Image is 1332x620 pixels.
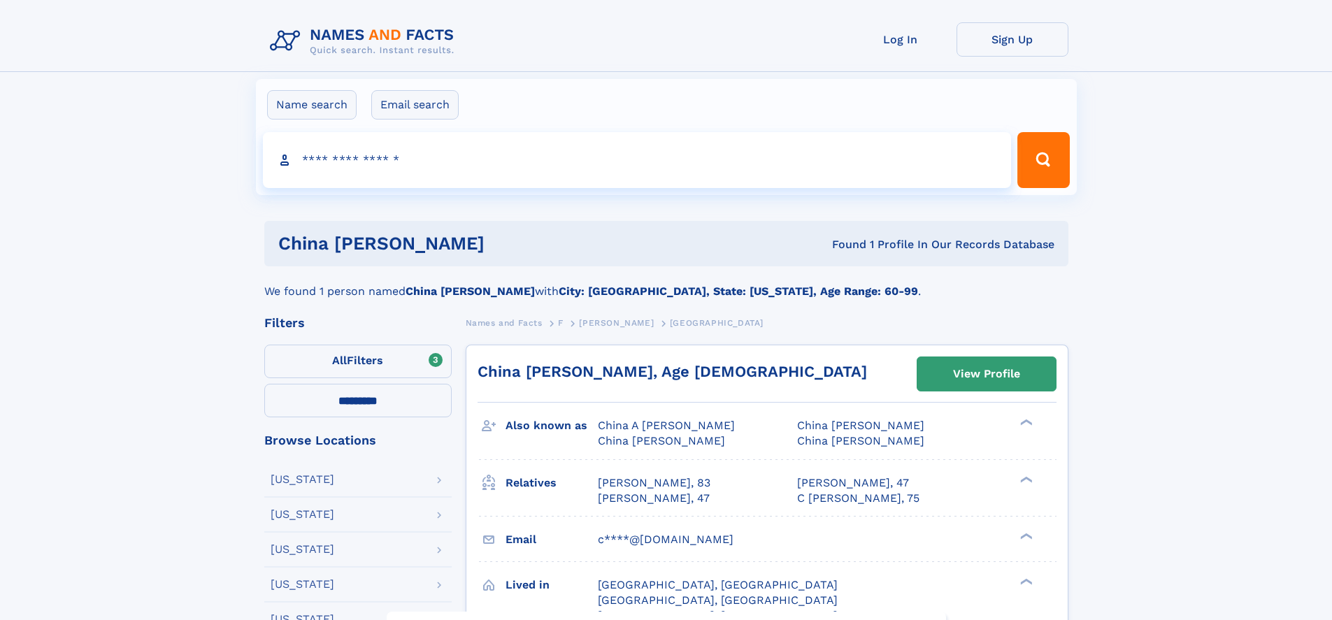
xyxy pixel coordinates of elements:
div: Found 1 Profile In Our Records Database [658,237,1054,252]
div: View Profile [953,358,1020,390]
span: All [332,354,347,367]
a: Log In [845,22,957,57]
div: [US_STATE] [271,509,334,520]
a: China [PERSON_NAME], Age [DEMOGRAPHIC_DATA] [478,363,867,380]
img: Logo Names and Facts [264,22,466,60]
span: China [PERSON_NAME] [797,419,924,432]
h3: Also known as [506,414,598,438]
h3: Email [506,528,598,551]
a: [PERSON_NAME], 47 [598,491,710,506]
div: [US_STATE] [271,474,334,485]
span: [GEOGRAPHIC_DATA], [GEOGRAPHIC_DATA] [598,593,838,607]
span: [GEOGRAPHIC_DATA] [670,318,764,328]
a: [PERSON_NAME] [579,314,654,331]
div: ❯ [1017,531,1033,540]
a: [PERSON_NAME], 47 [797,475,909,491]
a: Sign Up [957,22,1068,57]
div: ❯ [1017,577,1033,586]
a: View Profile [917,357,1056,391]
input: search input [263,132,1012,188]
div: [US_STATE] [271,544,334,555]
div: We found 1 person named with . [264,266,1068,300]
span: [PERSON_NAME] [579,318,654,328]
span: [GEOGRAPHIC_DATA], [GEOGRAPHIC_DATA] [598,578,838,591]
div: [US_STATE] [271,579,334,590]
div: Browse Locations [264,434,452,447]
div: Filters [264,317,452,329]
h3: Lived in [506,573,598,597]
label: Email search [371,90,459,120]
a: F [558,314,564,331]
span: China [PERSON_NAME] [598,434,725,447]
span: China A [PERSON_NAME] [598,419,735,432]
a: C [PERSON_NAME], 75 [797,491,919,506]
span: F [558,318,564,328]
b: China [PERSON_NAME] [406,284,535,298]
h3: Relatives [506,471,598,495]
label: Name search [267,90,357,120]
div: ❯ [1017,418,1033,427]
h1: China [PERSON_NAME] [278,235,659,252]
div: ❯ [1017,475,1033,484]
a: [PERSON_NAME], 83 [598,475,710,491]
button: Search Button [1017,132,1069,188]
a: Names and Facts [466,314,543,331]
label: Filters [264,345,452,378]
span: China [PERSON_NAME] [797,434,924,447]
b: City: [GEOGRAPHIC_DATA], State: [US_STATE], Age Range: 60-99 [559,284,918,298]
